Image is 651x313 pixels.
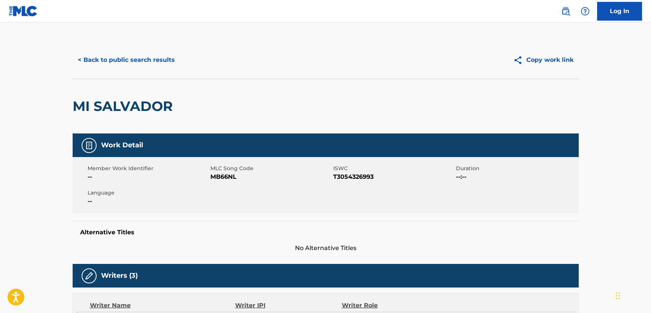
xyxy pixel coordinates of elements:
a: Public Search [558,4,573,19]
img: MLC Logo [9,6,38,16]
span: MLC Song Code [210,165,331,172]
span: T3054326993 [333,172,454,181]
img: Writers [85,271,94,280]
span: Member Work Identifier [88,165,209,172]
div: Writer IPI [235,301,342,310]
h2: MI SALVADOR [73,98,176,115]
span: -- [88,172,209,181]
span: ISWC [333,165,454,172]
span: No Alternative Titles [73,244,579,253]
span: Language [88,189,209,197]
span: Duration [456,165,577,172]
img: help [581,7,590,16]
img: search [561,7,570,16]
button: Copy work link [508,51,579,69]
div: Writer Name [90,301,235,310]
span: -- [88,197,209,206]
div: Writer Role [342,301,439,310]
div: Drag [616,285,620,307]
img: Work Detail [85,141,94,150]
h5: Writers (3) [101,271,138,280]
span: MB66NL [210,172,331,181]
button: < Back to public search results [73,51,180,69]
a: Log In [597,2,642,21]
span: --:-- [456,172,577,181]
h5: Work Detail [101,141,143,150]
img: Copy work link [513,55,526,65]
h5: Alternative Titles [80,229,571,236]
div: Help [578,4,593,19]
iframe: Chat Widget [614,277,651,313]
